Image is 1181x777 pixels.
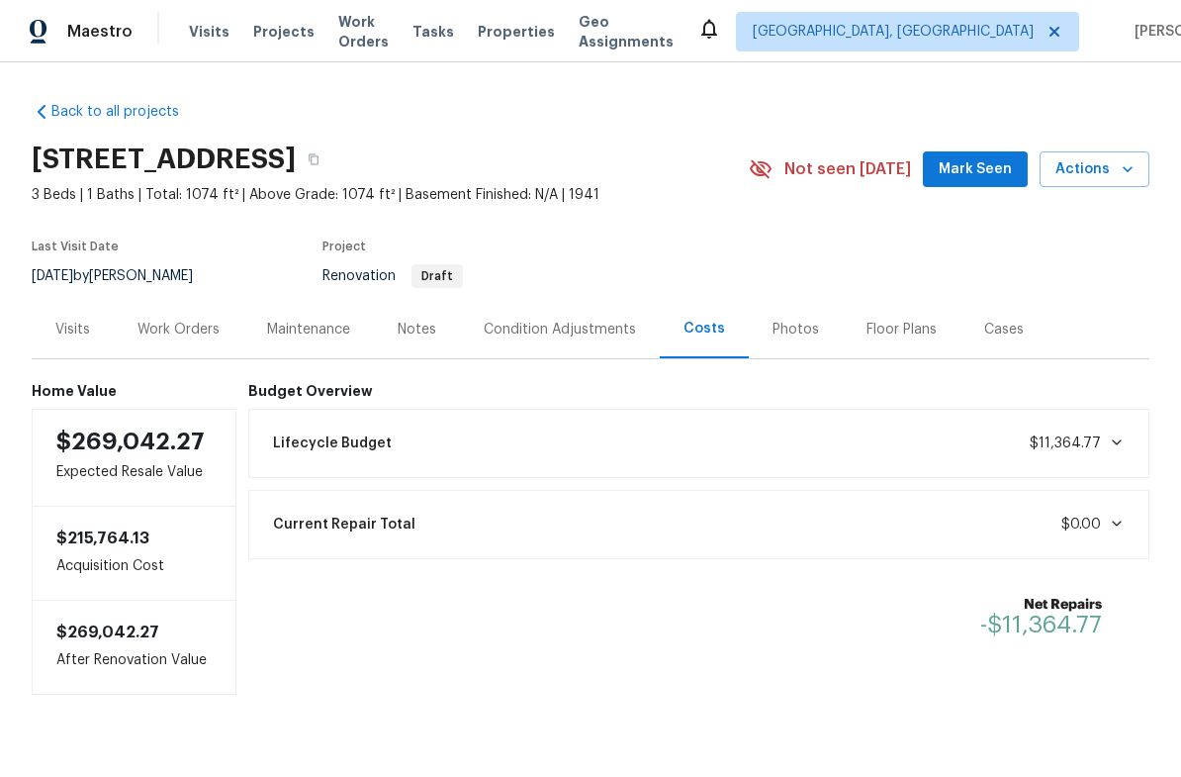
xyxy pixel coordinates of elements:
[923,151,1028,188] button: Mark Seen
[753,22,1034,42] span: [GEOGRAPHIC_DATA], [GEOGRAPHIC_DATA]
[56,430,205,453] span: $269,042.27
[32,409,236,507] div: Expected Resale Value
[866,320,937,340] div: Floor Plans
[784,159,911,179] span: Not seen [DATE]
[32,149,296,169] h2: [STREET_ADDRESS]
[56,625,159,640] span: $269,042.27
[189,22,229,42] span: Visits
[67,22,133,42] span: Maestro
[579,12,674,51] span: Geo Assignments
[137,320,220,340] div: Work Orders
[1061,518,1101,532] span: $0.00
[322,241,366,252] span: Project
[248,383,1150,399] h6: Budget Overview
[322,269,463,283] span: Renovation
[413,270,461,282] span: Draft
[1030,437,1101,450] span: $11,364.77
[478,22,555,42] span: Properties
[32,185,749,205] span: 3 Beds | 1 Baths | Total: 1074 ft² | Above Grade: 1074 ft² | Basement Finished: N/A | 1941
[683,319,725,339] div: Costs
[253,22,315,42] span: Projects
[296,142,331,177] button: Copy Address
[338,12,389,51] span: Work Orders
[55,320,90,340] div: Visits
[772,320,819,340] div: Photos
[32,383,236,399] h6: Home Value
[1040,151,1149,188] button: Actions
[398,320,436,340] div: Notes
[484,320,636,340] div: Condition Adjustments
[267,320,350,340] div: Maintenance
[980,595,1102,615] b: Net Repairs
[1055,157,1134,182] span: Actions
[32,269,73,283] span: [DATE]
[980,613,1102,636] span: -$11,364.77
[56,531,149,546] span: $215,764.13
[273,434,392,453] span: Lifecycle Budget
[984,320,1024,340] div: Cases
[32,600,236,695] div: After Renovation Value
[412,25,454,39] span: Tasks
[32,507,236,600] div: Acquisition Cost
[273,515,415,534] span: Current Repair Total
[32,241,119,252] span: Last Visit Date
[939,157,1012,182] span: Mark Seen
[32,264,217,288] div: by [PERSON_NAME]
[32,102,222,122] a: Back to all projects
